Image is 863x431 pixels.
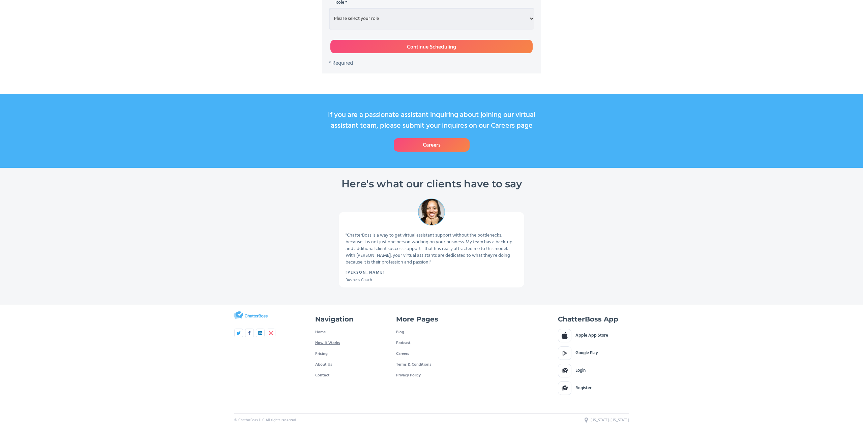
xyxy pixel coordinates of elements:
[591,418,629,423] div: [US_STATE], [US_STATE]
[396,315,438,324] h4: More Pages
[322,110,541,131] h1: If you are a passionate assistant inquiring about joining our virtual assistant team, please subm...
[315,327,326,338] a: Home
[314,195,549,296] div: 3 of 3
[346,276,517,284] p: Business Coach
[575,350,598,357] div: Google Play
[346,269,385,276] strong: [PERSON_NAME]
[315,315,354,324] h4: Navigation
[330,40,533,53] input: Continue Scheduling
[575,332,608,339] div: Apple App Store
[315,338,340,348] a: How It Works
[329,60,534,67] p: * Required
[558,315,618,324] h4: ChatterBoss App
[394,138,470,152] a: Careers
[558,329,629,342] a: Apple App Store
[423,141,441,150] strong: Careers
[346,232,517,266] p: "ChatterBoss is a way to get virtual assistant support without the bottlenecks, because it is not...
[558,381,629,395] a: Register
[558,346,629,360] a: Google Play
[575,385,592,392] div: Register
[396,338,467,348] a: Podcast
[558,364,629,377] a: Login
[396,348,409,359] a: Careers
[315,348,328,359] a: Pricing
[575,367,586,374] div: Login
[396,359,431,370] a: Terms & Conditions
[315,359,332,370] a: About Us
[315,370,330,381] a: Contact
[314,195,549,296] div: carousel
[396,370,421,381] a: Privacy Policy
[234,418,296,423] div: © ChatterBoss LLC All rights reserved
[396,327,404,338] a: Blog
